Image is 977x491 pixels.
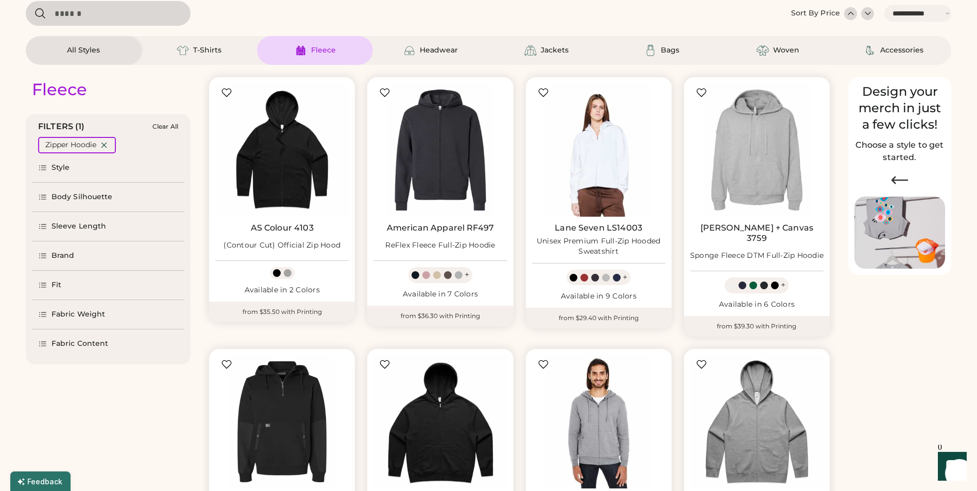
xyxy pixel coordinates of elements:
img: AS Colour 4162 (Contour Cut) Relax Zip [373,355,507,488]
a: Lane Seven LS14003 [555,223,642,233]
div: Jackets [541,45,569,56]
div: from $35.50 with Printing [209,302,355,322]
img: Fleece Icon [295,44,307,57]
div: + [623,272,627,283]
div: from $36.30 with Printing [367,306,513,326]
img: Image of Lisa Congdon Eye Print on T-Shirt and Hat [854,197,945,269]
div: Design your merch in just a few clicks! [854,83,945,133]
div: Style [52,163,70,173]
div: Fleece [32,79,87,100]
div: FILTERS (1) [38,120,85,133]
img: Woven Icon [757,44,769,57]
div: Sponge Fleece DTM Full-Zip Hoodie [690,251,824,261]
img: Accessories Icon [864,44,876,57]
div: (Contour Cut) Official Zip Hood [224,240,340,251]
div: Zipper Hoodie [45,140,96,150]
div: Sort By Price [791,8,840,19]
div: Clear All [152,123,178,130]
div: Available in 6 Colors [690,300,824,310]
div: Body Silhouette [52,192,113,202]
img: DRI DUCK 7349 Mission Quarter-Zip Hooded Pullover [215,355,349,488]
img: American Apparel RF497 ReFlex Fleece Full-Zip Hoodie [373,83,507,217]
iframe: Front Chat [928,445,972,489]
div: Unisex Premium Full-Zip Hooded Sweatshirt [532,236,665,257]
img: AS Colour 5162 (Straight Cut) Relax Zip [690,355,824,488]
img: Bags Icon [644,44,657,57]
div: from $39.30 with Printing [684,316,830,337]
div: Available in 9 Colors [532,291,665,302]
div: All Styles [67,45,100,56]
img: Threadfast Apparel 321Z (Straight Cut) Triblend French Terry Full-Zip [532,355,665,488]
div: Brand [52,251,75,261]
img: T-Shirts Icon [177,44,189,57]
a: American Apparel RF497 [387,223,494,233]
div: + [781,279,785,291]
a: AS Colour 4103 [251,223,314,233]
div: Fleece [311,45,336,56]
div: + [465,269,469,280]
div: Headwear [420,45,458,56]
img: Headwear Icon [403,44,416,57]
div: Fabric Weight [52,309,105,320]
div: Fit [52,280,61,290]
div: Woven [773,45,799,56]
div: T-Shirts [193,45,221,56]
div: from $29.40 with Printing [526,308,672,328]
div: Sleeve Length [52,221,106,232]
div: Available in 2 Colors [215,285,349,295]
div: ReFlex Fleece Full-Zip Hoodie [385,240,495,251]
img: AS Colour 4103 (Contour Cut) Official Zip Hood [215,83,349,217]
div: Available in 7 Colors [373,289,507,300]
img: BELLA + CANVAS 3759 Sponge Fleece DTM Full-Zip Hoodie [690,83,824,217]
img: Jackets Icon [524,44,537,57]
div: Fabric Content [52,339,108,349]
h2: Choose a style to get started. [854,139,945,164]
div: Accessories [880,45,923,56]
img: Lane Seven LS14003 Unisex Premium Full-Zip Hooded Sweatshirt [532,83,665,217]
a: [PERSON_NAME] + Canvas 3759 [690,223,824,243]
div: Bags [661,45,679,56]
